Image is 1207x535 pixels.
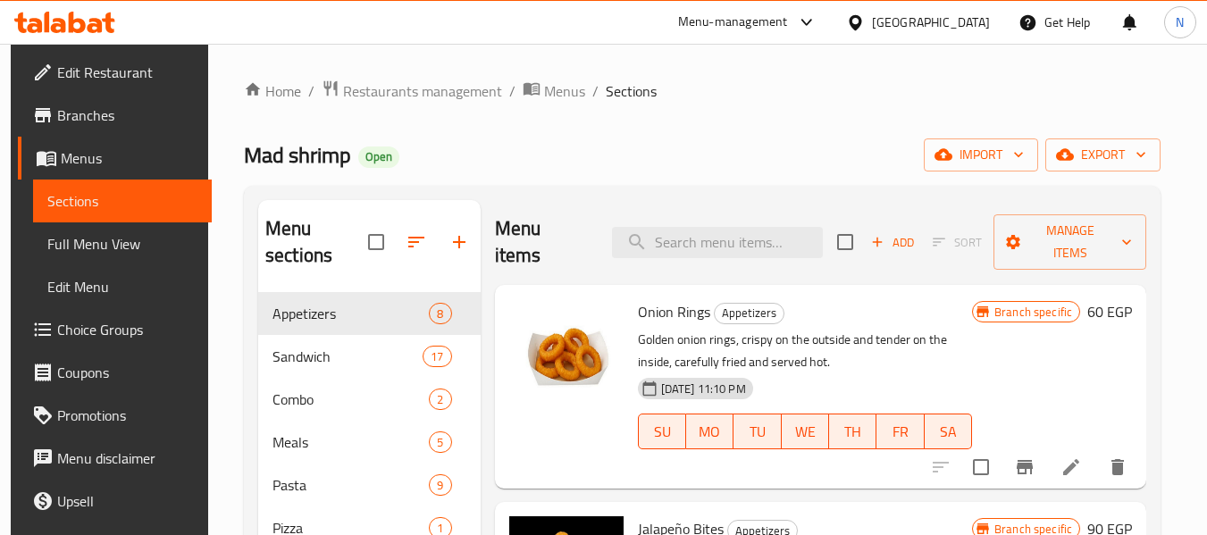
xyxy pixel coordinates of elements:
span: Edit Menu [47,276,198,297]
a: Restaurants management [322,79,502,103]
nav: breadcrumb [244,79,1161,103]
img: Onion Rings [509,299,624,414]
a: Edit menu item [1060,456,1082,478]
li: / [592,80,599,102]
span: Menus [61,147,198,169]
button: MO [686,414,733,449]
button: export [1045,138,1161,171]
a: Edit Menu [33,265,213,308]
span: 8 [430,305,450,322]
button: FR [876,414,924,449]
span: import [938,144,1024,166]
a: Promotions [18,394,213,437]
li: / [308,80,314,102]
a: Menu disclaimer [18,437,213,480]
div: Open [358,146,399,168]
span: Upsell [57,490,198,512]
span: Open [358,149,399,164]
span: 9 [430,477,450,494]
div: Combo2 [258,378,481,421]
div: items [429,474,451,496]
span: Coupons [57,362,198,383]
h2: Menu items [495,215,591,269]
div: Appetizers [714,303,784,324]
span: Combo [272,389,429,410]
a: Edit Restaurant [18,51,213,94]
a: Menus [523,79,585,103]
span: N [1176,13,1184,32]
a: Sections [33,180,213,222]
span: Menus [544,80,585,102]
span: Pasta [272,474,429,496]
span: SU [646,419,679,445]
a: Coupons [18,351,213,394]
a: Upsell [18,480,213,522]
span: Select to update [962,448,1000,486]
span: Select all sections [357,223,395,261]
div: Menu-management [678,12,788,33]
span: Sort sections [395,221,438,263]
span: Onion Rings [638,298,710,325]
button: import [924,138,1038,171]
button: SA [925,414,972,449]
span: MO [693,419,726,445]
span: 5 [430,434,450,451]
span: Sections [606,80,657,102]
span: Restaurants management [343,80,502,102]
span: Branches [57,104,198,126]
button: Branch-specific-item [1003,446,1046,489]
span: Sandwich [272,346,423,367]
input: search [612,227,823,258]
p: Golden onion rings, crispy on the outside and tender on the inside, carefully fried and served hot. [638,329,972,373]
span: Edit Restaurant [57,62,198,83]
h6: 60 EGP [1087,299,1132,324]
span: Meals [272,431,429,453]
span: Full Menu View [47,233,198,255]
button: WE [782,414,829,449]
span: Branch specific [987,304,1079,321]
span: 17 [423,348,450,365]
div: items [429,431,451,453]
span: Menu disclaimer [57,447,198,469]
span: TU [741,419,774,445]
button: SU [638,414,686,449]
button: Add section [438,221,481,263]
span: FR [884,419,917,445]
span: Manage items [1008,220,1132,264]
span: WE [789,419,822,445]
div: Appetizers8 [258,292,481,335]
a: Home [244,80,301,102]
span: Promotions [57,405,198,426]
div: [GEOGRAPHIC_DATA] [872,13,990,32]
span: export [1060,144,1146,166]
button: TH [829,414,876,449]
button: TU [733,414,781,449]
div: items [429,389,451,410]
span: Add [868,232,917,253]
a: Menus [18,137,213,180]
a: Full Menu View [33,222,213,265]
div: Pasta9 [258,464,481,506]
button: delete [1096,446,1139,489]
div: Meals5 [258,421,481,464]
button: Add [864,229,921,256]
div: Sandwich17 [258,335,481,378]
span: SA [932,419,965,445]
span: 2 [430,391,450,408]
a: Choice Groups [18,308,213,351]
span: Mad shrimp [244,135,351,175]
div: items [429,303,451,324]
span: Appetizers [272,303,429,324]
span: Appetizers [715,303,784,323]
span: TH [836,419,869,445]
h2: Menu sections [265,215,368,269]
span: Sections [47,190,198,212]
span: Select section first [921,229,993,256]
span: Select section [826,223,864,261]
span: Add item [864,229,921,256]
